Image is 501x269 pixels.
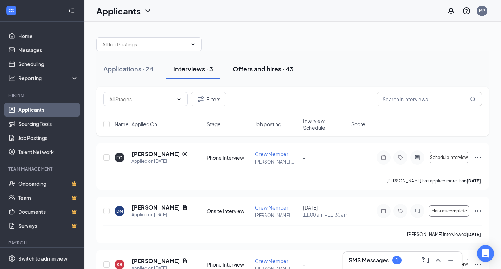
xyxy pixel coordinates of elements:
button: Minimize [445,255,456,266]
svg: Reapply [182,151,188,157]
button: Schedule interview [429,152,469,163]
p: [PERSON_NAME] interviewed . [407,231,482,237]
span: Schedule interview [430,155,468,160]
span: Job posting [255,121,281,128]
a: SurveysCrown [18,219,78,233]
span: Crew Member [255,151,288,157]
span: Name · Applied On [115,121,157,128]
span: Crew Member [255,204,288,211]
p: [PERSON_NAME] has applied more than . [386,178,482,184]
b: [DATE] [467,232,481,237]
svg: Minimize [447,256,455,264]
svg: WorkstreamLogo [8,7,15,14]
svg: ActiveChat [413,208,422,214]
div: Phone Interview [207,261,251,268]
span: Mark as complete [431,209,467,213]
svg: Tag [396,208,405,214]
div: Onsite Interview [207,207,251,214]
a: Applicants [18,103,78,117]
svg: QuestionInfo [462,7,471,15]
input: All Stages [109,95,173,103]
svg: MagnifyingGlass [470,96,476,102]
a: OnboardingCrown [18,177,78,191]
div: Open Intercom Messenger [477,245,494,262]
svg: Analysis [8,75,15,82]
svg: Filter [197,95,205,103]
h1: Applicants [96,5,141,17]
div: Phone Interview [207,154,251,161]
div: Hiring [8,92,77,98]
svg: Document [182,205,188,210]
svg: ChevronUp [434,256,442,264]
svg: Document [182,258,188,264]
svg: Ellipses [474,260,482,269]
input: All Job Postings [102,40,187,48]
svg: ActiveChat [413,155,422,160]
a: Home [18,29,78,43]
input: Search in interviews [377,92,482,106]
p: [PERSON_NAME] ... [255,212,299,218]
div: Switch to admin view [18,255,68,262]
svg: Tag [396,155,405,160]
a: Talent Network [18,145,78,159]
a: Sourcing Tools [18,117,78,131]
svg: Collapse [68,7,75,14]
div: [DATE] [303,204,347,218]
div: MP [479,8,485,14]
h5: [PERSON_NAME] [131,204,179,211]
svg: Ellipses [474,207,482,215]
p: [PERSON_NAME] ... [255,159,299,165]
button: Filter Filters [191,92,226,106]
svg: Settings [8,255,15,262]
div: Applications · 24 [103,64,154,73]
span: Interview Schedule [303,117,347,131]
h3: SMS Messages [349,256,389,264]
div: Payroll [8,240,77,246]
span: Crew Member [255,258,288,264]
span: 11:00 am - 11:30 am [303,211,347,218]
a: Job Postings [18,131,78,145]
b: [DATE] [467,178,481,184]
a: Scheduling [18,57,78,71]
div: EO [116,155,123,161]
button: Mark as complete [429,205,469,217]
h5: [PERSON_NAME] [131,257,179,265]
div: Interviews · 3 [173,64,213,73]
div: Offers and hires · 43 [233,64,294,73]
a: Messages [18,43,78,57]
svg: Note [379,208,388,214]
div: Applied on [DATE] [131,211,188,218]
svg: ComposeMessage [421,256,430,264]
h5: [PERSON_NAME] [131,150,179,158]
svg: ChevronDown [190,41,196,47]
button: ComposeMessage [420,255,431,266]
div: Team Management [8,166,77,172]
svg: Ellipses [474,153,482,162]
div: Applied on [DATE] [131,158,188,165]
a: DocumentsCrown [18,205,78,219]
svg: ChevronDown [176,96,182,102]
svg: ChevronDown [143,7,152,15]
div: KR [117,262,122,268]
div: DM [116,208,123,214]
span: - [303,261,306,268]
svg: Note [379,155,388,160]
button: ChevronUp [432,255,444,266]
a: TeamCrown [18,191,78,205]
span: Score [351,121,365,128]
svg: Notifications [447,7,455,15]
div: Reporting [18,75,79,82]
span: - [303,154,306,161]
span: Stage [207,121,221,128]
div: 1 [396,257,398,263]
